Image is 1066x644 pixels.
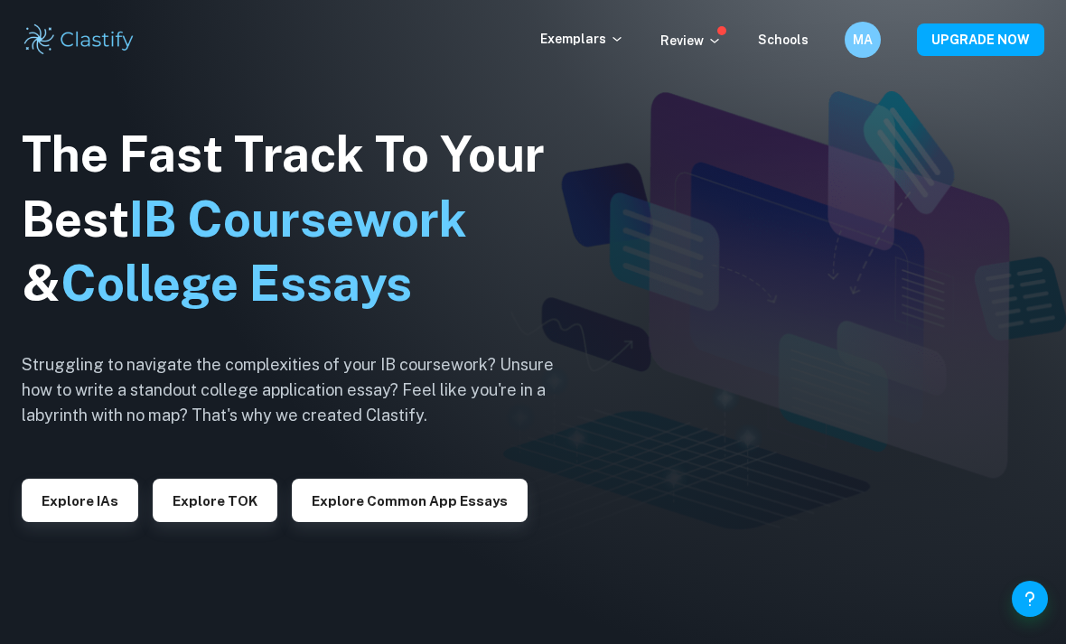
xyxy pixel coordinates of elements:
[1012,581,1048,617] button: Help and Feedback
[22,352,582,428] h6: Struggling to navigate the complexities of your IB coursework? Unsure how to write a standout col...
[660,31,722,51] p: Review
[853,30,874,50] h6: MA
[22,491,138,509] a: Explore IAs
[22,479,138,522] button: Explore IAs
[153,479,277,522] button: Explore TOK
[292,479,528,522] button: Explore Common App essays
[758,33,809,47] a: Schools
[153,491,277,509] a: Explore TOK
[61,255,412,312] span: College Essays
[292,491,528,509] a: Explore Common App essays
[22,22,136,58] img: Clastify logo
[917,23,1044,56] button: UPGRADE NOW
[22,122,582,317] h1: The Fast Track To Your Best &
[540,29,624,49] p: Exemplars
[129,191,467,247] span: IB Coursework
[845,22,881,58] button: MA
